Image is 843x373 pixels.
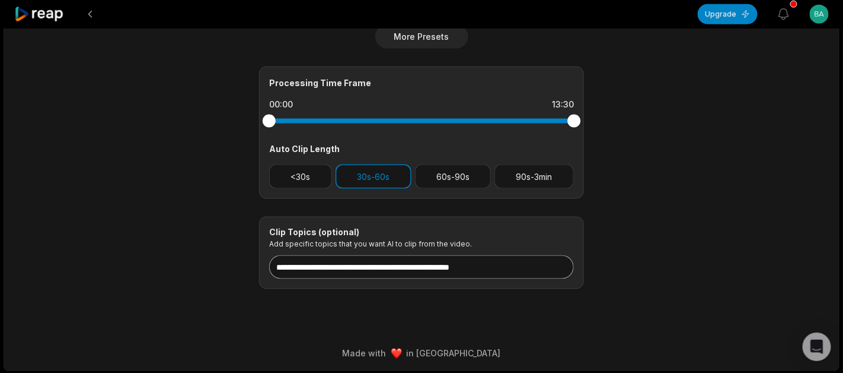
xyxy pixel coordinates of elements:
img: heart emoji [391,349,402,359]
p: Add specific topics that you want AI to clip from the video. [269,239,574,248]
div: Clip Topics (optional) [269,227,574,238]
button: More Presets [375,25,468,49]
div: Processing Time Frame [269,77,574,89]
div: Open Intercom Messenger [803,333,831,361]
button: <30s [269,165,332,189]
button: Upgrade [698,4,758,24]
div: 00:00 [269,99,293,110]
button: 60s-90s [415,165,491,189]
button: 30s-60s [336,165,411,189]
div: 13:30 [552,99,574,110]
div: Auto Clip Length [269,143,574,155]
div: Made with in [GEOGRAPHIC_DATA] [15,347,828,360]
button: 90s-3min [494,165,574,189]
